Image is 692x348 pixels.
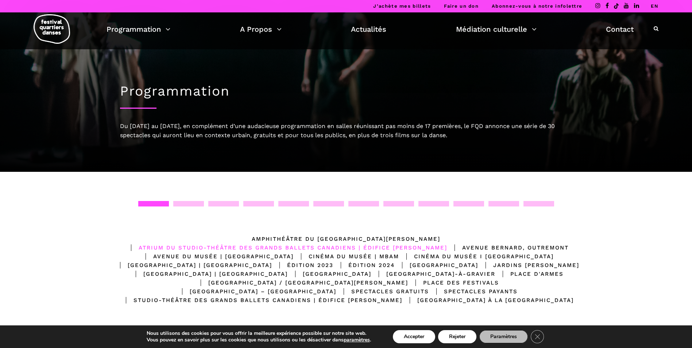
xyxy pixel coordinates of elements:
a: Actualités [351,23,386,35]
button: Rejeter [438,330,476,343]
a: Contact [606,23,634,35]
a: EN [651,3,658,9]
div: [GEOGRAPHIC_DATA] | [GEOGRAPHIC_DATA] [128,270,288,278]
p: Nous utilisons des cookies pour vous offrir la meilleure expérience possible sur notre site web. [147,330,371,337]
button: paramètres [344,337,370,343]
a: J’achète mes billets [373,3,431,9]
a: Faire un don [444,3,479,9]
div: [GEOGRAPHIC_DATA] [288,270,371,278]
div: Spectacles gratuits [336,287,429,296]
div: Cinéma du Musée | MBAM [294,252,399,261]
button: Close GDPR Cookie Banner [531,330,544,343]
a: A Propos [240,23,282,35]
img: logo-fqd-med [34,14,70,44]
div: [GEOGRAPHIC_DATA] à la [GEOGRAPHIC_DATA] [402,296,574,305]
div: Place des Festivals [408,278,499,287]
div: [GEOGRAPHIC_DATA] – [GEOGRAPHIC_DATA] [175,287,336,296]
div: Avenue Bernard, Outremont [447,243,569,252]
p: Vous pouvez en savoir plus sur les cookies que nous utilisons ou les désactiver dans . [147,337,371,343]
div: Avenue du Musée | [GEOGRAPHIC_DATA] [138,252,294,261]
div: Studio-Théâtre des Grands Ballets Canadiens | Édifice [PERSON_NAME] [119,296,402,305]
div: Du [DATE] au [DATE], en complément d’une audacieuse programmation en salles réunissant pas moins ... [120,121,572,140]
div: Édition 2023 [272,261,333,270]
a: Médiation culturelle [456,23,537,35]
button: Accepter [393,330,435,343]
a: Abonnez-vous à notre infolettre [492,3,582,9]
div: [GEOGRAPHIC_DATA] [395,261,478,270]
button: Paramètres [479,330,528,343]
div: Atrium du Studio-Théâtre des Grands Ballets Canadiens | Édifice [PERSON_NAME] [124,243,447,252]
div: Jardins [PERSON_NAME] [478,261,579,270]
div: Place d'Armes [495,270,564,278]
div: [GEOGRAPHIC_DATA]-à-Gravier [371,270,495,278]
div: Édition 2024 [333,261,395,270]
div: Spectacles Payants [429,287,518,296]
h1: Programmation [120,83,572,99]
div: [GEOGRAPHIC_DATA] | [GEOGRAPHIC_DATA] [113,261,272,270]
div: Amphithéâtre du [GEOGRAPHIC_DATA][PERSON_NAME] [252,235,440,243]
div: Cinéma du Musée I [GEOGRAPHIC_DATA] [399,252,554,261]
a: Programmation [107,23,170,35]
div: [GEOGRAPHIC_DATA] / [GEOGRAPHIC_DATA][PERSON_NAME] [193,278,408,287]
